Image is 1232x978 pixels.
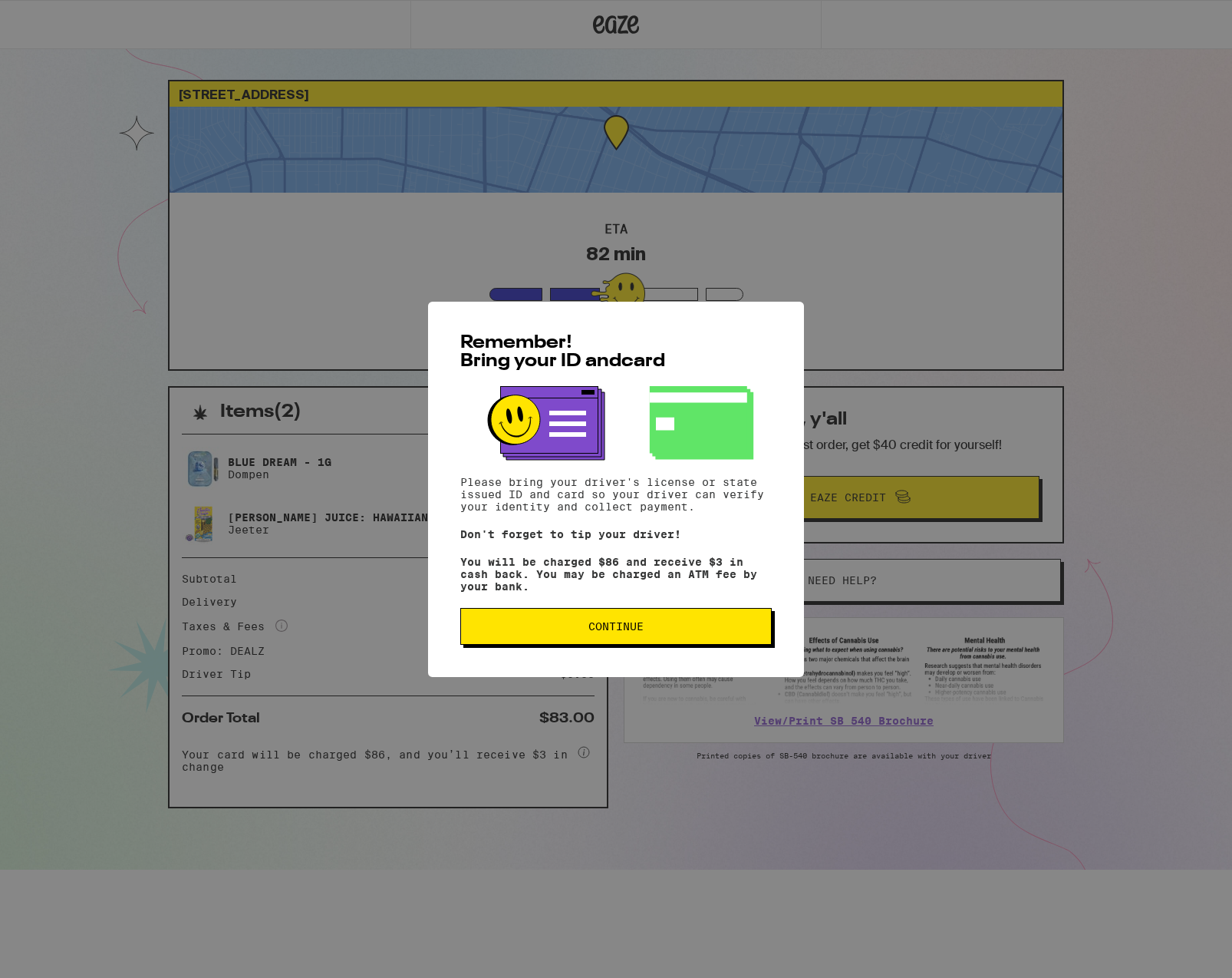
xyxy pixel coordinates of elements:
[460,528,772,540] p: Don't forget to tip your driver!
[588,621,644,632] span: Continue
[460,334,665,371] span: Remember! Bring your ID and card
[460,556,772,593] p: You will be charged $86 and receive $3 in cash back. You may be charged an ATM fee by your bank.
[460,476,772,513] p: Please bring your driver's license or state issued ID and card so your driver can verify your ide...
[460,608,772,645] button: Continue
